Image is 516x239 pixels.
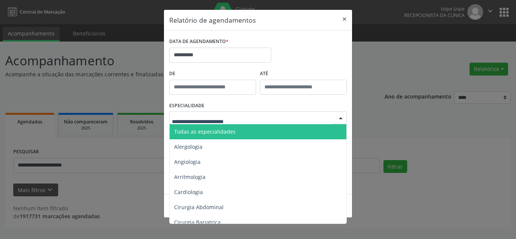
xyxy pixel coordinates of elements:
span: Cirurgia Bariatrica [174,219,221,226]
button: Close [337,10,352,28]
span: Todas as especialidades [174,128,236,135]
span: Alergologia [174,143,202,150]
label: ATÉ [260,68,347,80]
span: Arritmologia [174,173,205,180]
label: ESPECIALIDADE [169,100,204,112]
h5: Relatório de agendamentos [169,15,256,25]
span: Cirurgia Abdominal [174,204,224,211]
label: De [169,68,256,80]
span: Cardiologia [174,188,203,196]
span: Angiologia [174,158,201,165]
label: DATA DE AGENDAMENTO [169,36,229,48]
